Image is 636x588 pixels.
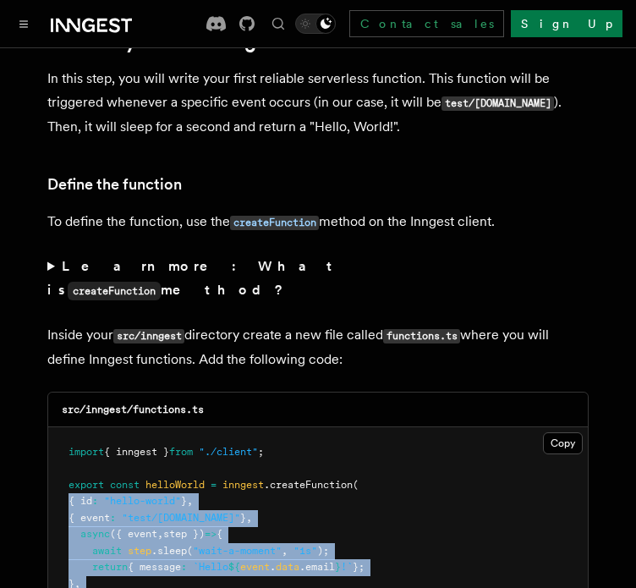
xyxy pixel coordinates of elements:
code: test/[DOMAIN_NAME] [441,96,554,111]
span: => [205,528,217,540]
span: return [92,561,128,573]
span: "wait-a-moment" [193,545,282,557]
span: inngest [222,479,264,491]
span: await [92,545,122,557]
span: step [128,545,151,557]
code: functions.ts [383,329,460,343]
span: async [80,528,110,540]
code: src/inngest [113,329,184,343]
span: ; [258,446,264,458]
strong: Learn more: What is method? [47,258,339,298]
code: createFunction [230,216,319,230]
span: { id [69,495,92,507]
a: Sign Up [511,10,622,37]
span: .sleep [151,545,187,557]
code: createFunction [68,282,161,300]
span: ${ [228,561,240,573]
summary: Learn more: What iscreateFunctionmethod? [47,255,589,303]
a: createFunction [230,213,319,229]
span: const [110,479,140,491]
span: "hello-world" [104,495,181,507]
span: ({ event [110,528,157,540]
span: ); [317,545,329,557]
span: .createFunction [264,479,353,491]
a: Contact sales [349,10,504,37]
span: , [282,545,288,557]
span: !` [341,561,353,573]
button: Copy [543,432,583,454]
p: Inside your directory create a new file called where you will define Inngest functions. Add the f... [47,323,589,371]
span: { inngest } [104,446,169,458]
p: In this step, you will write your first reliable serverless function. This function will be trigg... [47,67,589,139]
span: from [169,446,193,458]
span: , [246,512,252,524]
span: : [181,561,187,573]
span: { [217,528,222,540]
span: "1s" [293,545,317,557]
button: Toggle dark mode [295,14,336,34]
span: "test/[DOMAIN_NAME]" [122,512,240,524]
span: helloWorld [145,479,205,491]
span: . [270,561,276,573]
span: = [211,479,217,491]
span: ( [187,545,193,557]
span: , [157,528,163,540]
button: Find something... [268,14,288,34]
span: , [187,495,193,507]
span: : [92,495,98,507]
span: .email [299,561,335,573]
span: data [276,561,299,573]
span: { event [69,512,110,524]
span: event [240,561,270,573]
span: } [181,495,187,507]
span: `Hello [193,561,228,573]
p: To define the function, use the method on the Inngest client. [47,210,589,234]
button: Toggle navigation [14,14,34,34]
span: import [69,446,104,458]
span: } [240,512,246,524]
span: export [69,479,104,491]
span: { message [128,561,181,573]
span: }; [353,561,365,573]
span: "./client" [199,446,258,458]
span: : [110,512,116,524]
span: step }) [163,528,205,540]
span: ( [353,479,359,491]
a: Define the function [47,173,182,196]
span: } [335,561,341,573]
code: src/inngest/functions.ts [62,404,204,415]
